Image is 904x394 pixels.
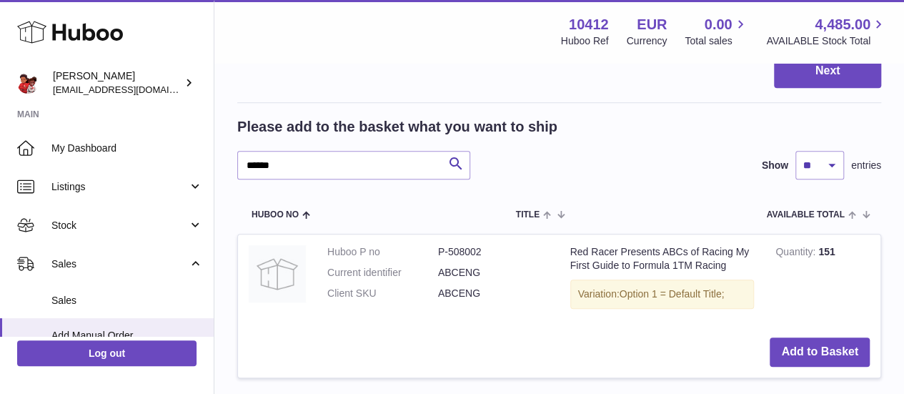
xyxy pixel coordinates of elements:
span: [EMAIL_ADDRESS][DOMAIN_NAME] [53,84,210,95]
span: Add Manual Order [51,329,203,343]
strong: Quantity [775,246,818,261]
dd: ABCENG [438,287,549,300]
div: Huboo Ref [561,34,609,48]
span: Option 1 = Default Title; [620,288,725,300]
div: Currency [627,34,667,48]
a: Log out [17,340,197,366]
span: 4,485.00 [815,15,870,34]
img: internalAdmin-10412@internal.huboo.com [17,72,39,94]
div: Variation: [570,280,755,309]
span: Listings [51,180,188,194]
strong: EUR [637,15,667,34]
span: 0.00 [705,15,732,34]
span: entries [851,159,881,172]
a: 0.00 Total sales [685,15,748,48]
div: [PERSON_NAME] [53,69,182,97]
dd: P-508002 [438,245,549,259]
label: Show [762,159,788,172]
dt: Current identifier [327,266,438,280]
img: Red Racer Presents ABCs of Racing My First Guide to Formula 1TM Racing [249,245,306,302]
span: My Dashboard [51,142,203,155]
button: Add to Basket [770,338,870,367]
dd: ABCENG [438,266,549,280]
span: AVAILABLE Stock Total [766,34,887,48]
span: AVAILABLE Total [767,210,845,220]
span: Sales [51,294,203,307]
span: Sales [51,257,188,271]
strong: 10412 [569,15,609,34]
dt: Huboo P no [327,245,438,259]
span: Huboo no [252,210,299,220]
button: Next [774,54,881,88]
a: 4,485.00 AVAILABLE Stock Total [766,15,887,48]
dt: Client SKU [327,287,438,300]
span: Stock [51,219,188,232]
span: Total sales [685,34,748,48]
h2: Please add to the basket what you want to ship [237,117,557,137]
span: Title [516,210,540,220]
td: 151 [765,235,880,327]
td: Red Racer Presents ABCs of Racing My First Guide to Formula 1TM Racing [560,235,765,327]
